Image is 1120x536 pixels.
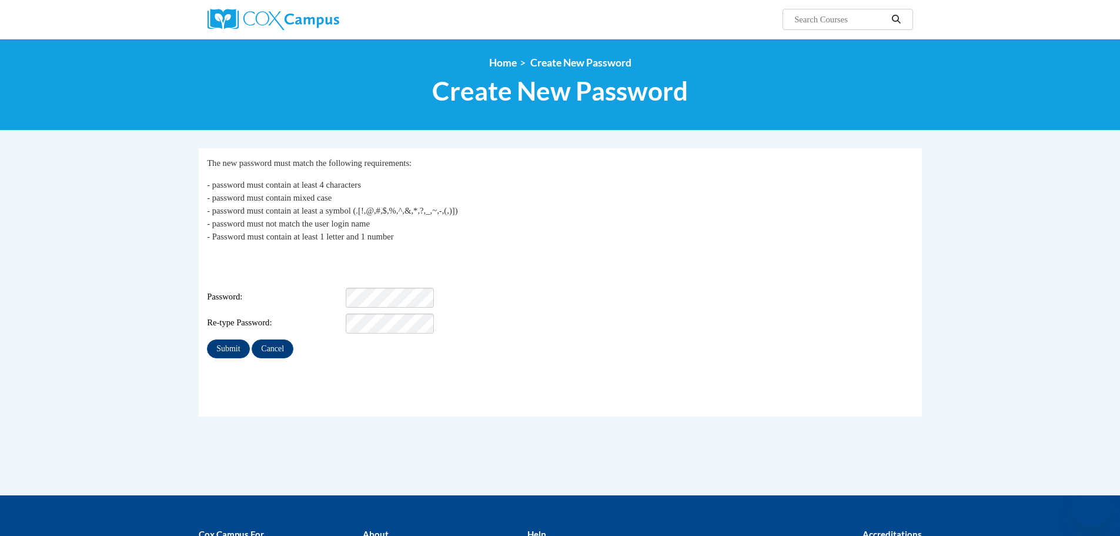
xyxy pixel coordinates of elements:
span: The new password must match the following requirements: [207,158,412,168]
span: Password: [207,291,343,304]
button: Search [887,12,905,26]
span: Create New Password [530,56,631,69]
span: Create New Password [432,75,688,106]
input: Search Courses [793,12,887,26]
img: Cox Campus [208,9,339,30]
span: - password must contain at least 4 characters - password must contain mixed case - password must ... [207,180,457,241]
span: Re-type Password: [207,317,343,330]
a: Home [489,56,517,69]
input: Submit [207,339,249,358]
a: Cox Campus [208,9,431,30]
iframe: Button to launch messaging window [1073,489,1111,527]
input: Cancel [252,339,293,358]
